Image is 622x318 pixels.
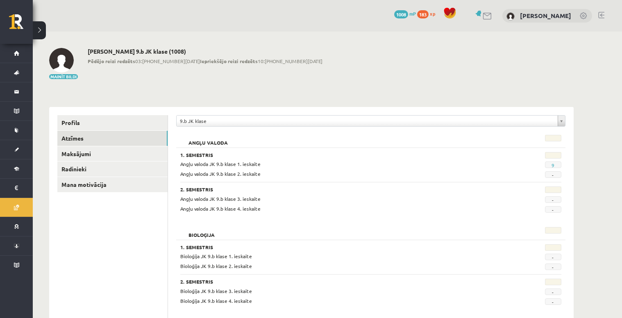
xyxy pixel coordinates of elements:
h3: 1. Semestris [180,152,496,158]
img: Daniela Estere Smoroģina [49,48,74,73]
a: Atzīmes [57,131,168,146]
img: Daniela Estere Smoroģina [506,12,515,20]
a: 183 xp [417,10,439,17]
b: Iepriekšējo reizi redzēts [200,58,258,64]
span: Bioloģija JK 9.b klase 4. ieskaite [180,298,252,304]
button: Mainīt bildi [49,74,78,79]
span: 03:[PHONE_NUMBER][DATE] 10:[PHONE_NUMBER][DATE] [88,57,322,65]
b: Pēdējo reizi redzēts [88,58,135,64]
h2: Angļu valoda [180,135,236,143]
a: 9 [552,162,554,168]
h3: 1. Semestris [180,244,496,250]
span: Bioloģija JK 9.b klase 3. ieskaite [180,288,252,294]
span: Angļu valoda JK 9.b klase 4. ieskaite [180,205,261,212]
span: 9.b JK klase [180,116,554,126]
span: - [545,254,561,260]
span: Angļu valoda JK 9.b klase 1. ieskaite [180,161,261,167]
h3: 2. Semestris [180,279,496,284]
h2: Bioloģija [180,227,223,235]
span: xp [430,10,435,17]
span: Bioloģija JK 9.b klase 1. ieskaite [180,253,252,259]
span: - [545,171,561,178]
a: Rīgas 1. Tālmācības vidusskola [9,14,33,35]
span: Angļu valoda JK 9.b klase 3. ieskaite [180,195,261,202]
a: Mana motivācija [57,177,168,192]
span: - [545,263,561,270]
a: 9.b JK klase [177,116,565,126]
span: - [545,298,561,305]
h2: [PERSON_NAME] 9.b JK klase (1008) [88,48,322,55]
span: Angļu valoda JK 9.b klase 2. ieskaite [180,170,261,177]
a: Profils [57,115,168,130]
span: Bioloģija JK 9.b klase 2. ieskaite [180,263,252,269]
span: - [545,206,561,213]
span: 183 [417,10,429,18]
a: [PERSON_NAME] [520,11,571,20]
h3: 2. Semestris [180,186,496,192]
a: Radinieki [57,161,168,177]
span: mP [409,10,416,17]
span: 1008 [394,10,408,18]
a: 1008 mP [394,10,416,17]
a: Maksājumi [57,146,168,161]
span: - [545,196,561,203]
span: - [545,288,561,295]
